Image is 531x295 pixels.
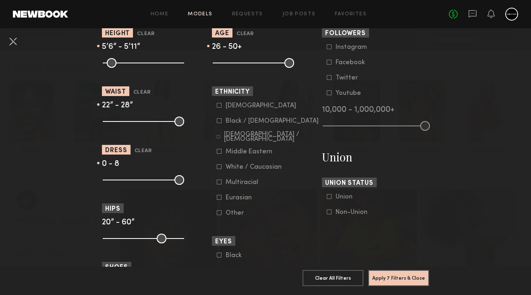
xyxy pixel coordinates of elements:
[282,12,316,17] a: Job Posts
[102,160,119,168] span: 0 - 8
[102,102,133,109] span: 22” - 28”
[322,107,429,114] div: 10,000 - 1,000,000+
[336,45,367,50] div: Instagram
[336,60,367,65] div: Facebook
[151,12,169,17] a: Home
[102,219,135,226] span: 20” - 60”
[226,103,296,108] div: [DEMOGRAPHIC_DATA]
[226,119,319,123] div: Black / [DEMOGRAPHIC_DATA]
[212,43,242,51] span: 26 - 50+
[322,149,429,165] h3: Union
[336,210,367,215] div: Non-Union
[325,31,366,37] span: Followers
[105,206,120,212] span: Hips
[336,75,367,80] div: Twitter
[137,29,154,39] button: Clear
[226,253,257,258] div: Black
[215,239,232,245] span: Eyes
[188,12,212,17] a: Models
[135,146,152,156] button: Clear
[6,35,19,49] common-close-button: Cancel
[133,88,151,97] button: Clear
[226,211,257,215] div: Other
[226,149,272,154] div: Middle Eastern
[224,132,319,142] div: [DEMOGRAPHIC_DATA] / [DEMOGRAPHIC_DATA]
[105,265,128,271] span: Shoes
[236,29,254,39] button: Clear
[215,89,250,95] span: Ethnicity
[232,12,263,17] a: Requests
[226,180,258,185] div: Multiracial
[102,43,140,51] span: 5’6” - 5’11”
[325,180,373,186] span: Union Status
[105,31,130,37] span: Height
[105,148,127,154] span: Dress
[336,91,367,96] div: Youtube
[215,31,229,37] span: Age
[226,165,282,169] div: White / Caucasian
[303,270,363,286] button: Clear All Filters
[368,270,429,286] button: Apply 7 Filters & Close
[335,12,367,17] a: Favorites
[336,195,367,199] div: Union
[6,35,19,48] button: Cancel
[105,89,126,95] span: Waist
[226,195,257,200] div: Eurasian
